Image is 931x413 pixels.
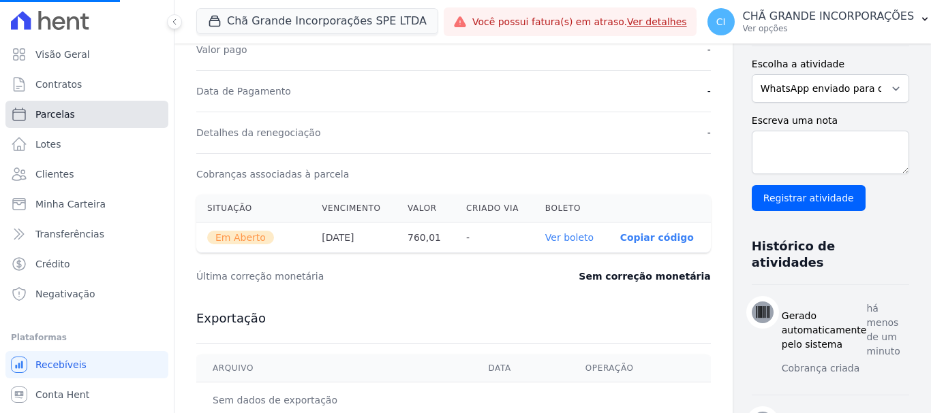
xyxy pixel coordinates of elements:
[35,48,90,61] span: Visão Geral
[620,232,694,243] button: Copiar código
[311,195,397,222] th: Vencimento
[196,167,349,181] dt: Cobranças associadas à parcela
[579,269,710,283] dd: Sem correção monetária
[35,257,70,271] span: Crédito
[545,232,594,243] a: Ver boleto
[707,84,711,98] dd: -
[5,161,168,188] a: Clientes
[534,195,609,222] th: Boleto
[397,222,455,253] th: 760,01
[207,231,274,244] span: Em Aberto
[707,126,711,139] dd: -
[5,280,168,308] a: Negativação
[782,309,867,352] h3: Gerado automaticamente pelo sistema
[627,16,687,27] a: Ver detalhes
[5,41,168,68] a: Visão Geral
[5,220,168,248] a: Transferências
[35,358,87,371] span: Recebíveis
[397,195,455,222] th: Valor
[5,351,168,378] a: Recebíveis
[35,388,89,401] span: Conta Hent
[311,222,397,253] th: [DATE]
[35,108,75,121] span: Parcelas
[196,43,247,56] dt: Valor pago
[707,43,711,56] dd: -
[196,8,438,34] button: Chã Grande Incorporações SPE LTDA
[752,238,898,271] h3: Histórico de atividades
[35,78,82,91] span: Contratos
[455,195,534,222] th: Criado via
[196,84,291,98] dt: Data de Pagamento
[35,197,106,211] span: Minha Carteira
[35,137,61,151] span: Lotes
[5,71,168,98] a: Contratos
[716,17,726,27] span: CI
[743,23,915,34] p: Ver opções
[752,114,909,128] label: Escreva uma nota
[11,329,163,346] div: Plataformas
[472,354,568,382] th: Data
[455,222,534,253] th: -
[196,310,711,327] h3: Exportação
[752,57,909,71] label: Escolha a atividade
[5,250,168,278] a: Crédito
[5,191,168,218] a: Minha Carteira
[196,354,472,382] th: Arquivo
[196,269,500,283] dt: Última correção monetária
[752,185,866,211] input: Registrar atividade
[782,361,909,376] p: Cobrança criada
[5,101,168,128] a: Parcelas
[5,381,168,408] a: Conta Hent
[35,287,95,301] span: Negativação
[196,195,311,222] th: Situação
[35,167,74,181] span: Clientes
[472,15,687,29] span: Você possui fatura(s) em atraso.
[196,126,321,139] dt: Detalhes da renegociação
[743,10,915,23] p: CHÃ GRANDE INCORPORAÇÕES
[5,131,168,158] a: Lotes
[866,301,909,359] p: há menos de um minuto
[569,354,711,382] th: Operação
[35,227,104,241] span: Transferências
